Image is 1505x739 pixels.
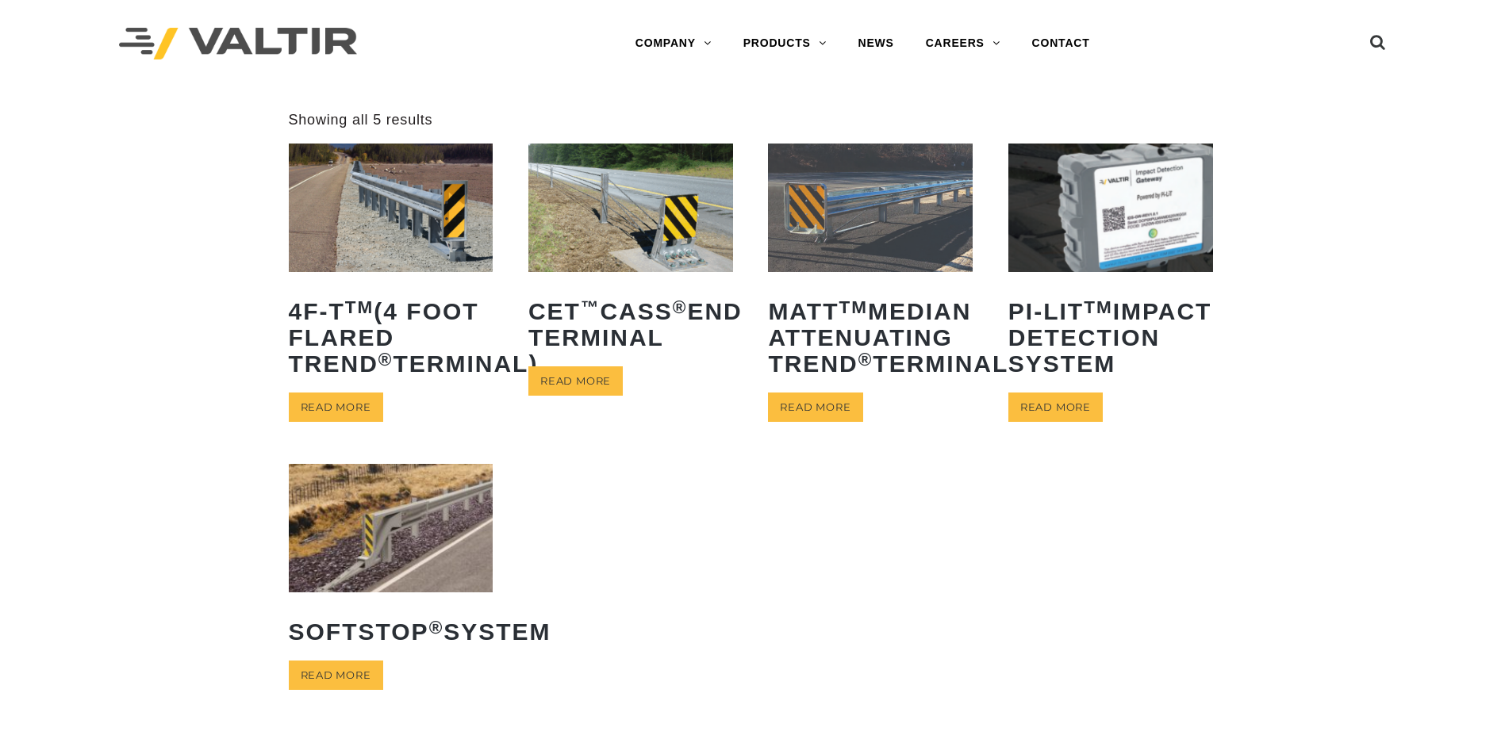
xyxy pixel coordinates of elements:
[289,607,493,657] h2: SoftStop System
[1008,144,1213,388] a: PI-LITTMImpact Detection System
[289,464,493,592] img: SoftStop System End Terminal
[289,661,383,690] a: Read more about “SoftStop® System”
[1008,392,1103,422] a: Read more about “PI-LITTM Impact Detection System”
[378,350,394,369] sup: ®
[910,28,1016,59] a: CAREERS
[528,366,623,396] a: Read more about “CET™ CASS® End Terminal”
[289,392,383,422] a: Read more about “4F-TTM (4 Foot Flared TREND® Terminal)”
[429,618,444,638] sup: ®
[345,297,374,317] sup: TM
[581,297,601,317] sup: ™
[858,350,873,369] sup: ®
[119,28,357,60] img: Valtir
[289,286,493,389] h2: 4F-T (4 Foot Flared TREND Terminal)
[768,144,973,388] a: MATTTMMedian Attenuating TREND®Terminal
[839,297,868,317] sup: TM
[1084,297,1113,317] sup: TM
[673,297,688,317] sup: ®
[843,28,910,59] a: NEWS
[620,28,728,59] a: COMPANY
[289,144,493,388] a: 4F-TTM(4 Foot Flared TREND®Terminal)
[1008,286,1213,389] h2: PI-LIT Impact Detection System
[1016,28,1106,59] a: CONTACT
[289,464,493,656] a: SoftStop®System
[728,28,843,59] a: PRODUCTS
[768,392,862,422] a: Read more about “MATTTM Median Attenuating TREND® Terminal”
[768,286,973,389] h2: MATT Median Attenuating TREND Terminal
[528,286,733,362] h2: CET CASS End Terminal
[528,144,733,362] a: CET™CASS®End Terminal
[289,111,433,129] p: Showing all 5 results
